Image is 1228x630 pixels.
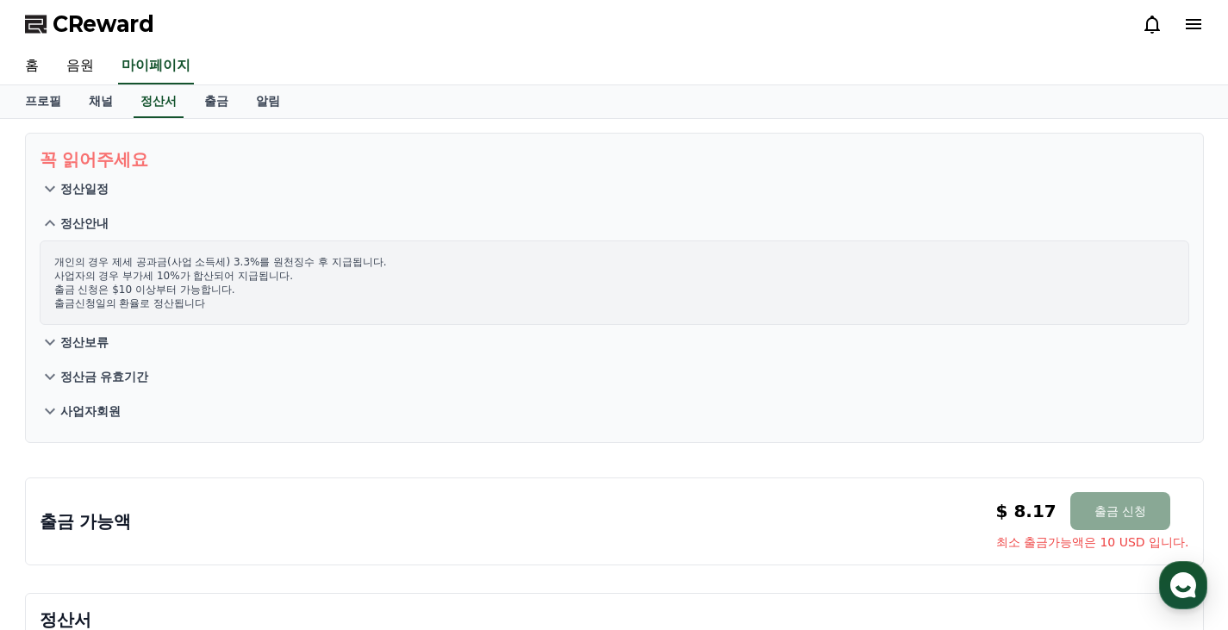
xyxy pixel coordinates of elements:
a: 홈 [5,487,114,530]
a: 정산서 [134,85,184,118]
p: 사업자회원 [60,402,121,420]
button: 정산안내 [40,206,1189,240]
span: 대화 [158,514,178,527]
a: CReward [25,10,154,38]
p: 출금 가능액 [40,509,132,533]
button: 사업자회원 [40,394,1189,428]
a: 홈 [11,48,53,84]
a: 출금 [190,85,242,118]
a: 대화 [114,487,222,530]
button: 정산일정 [40,172,1189,206]
p: 정산일정 [60,180,109,197]
p: 정산보류 [60,334,109,351]
span: 홈 [54,513,65,527]
a: 설정 [222,487,331,530]
button: 정산금 유효기간 [40,359,1189,394]
span: 최소 출금가능액은 10 USD 입니다. [996,533,1189,551]
button: 정산보류 [40,325,1189,359]
p: $ 8.17 [996,499,1057,523]
p: 꼭 읽어주세요 [40,147,1189,172]
span: CReward [53,10,154,38]
a: 프로필 [11,85,75,118]
a: 음원 [53,48,108,84]
a: 채널 [75,85,127,118]
button: 출금 신청 [1070,492,1170,530]
p: 정산금 유효기간 [60,368,149,385]
p: 개인의 경우 제세 공과금(사업 소득세) 3.3%를 원천징수 후 지급됩니다. 사업자의 경우 부가세 10%가 합산되어 지급됩니다. 출금 신청은 $10 이상부터 가능합니다. 출금신... [54,255,1175,310]
a: 알림 [242,85,294,118]
span: 설정 [266,513,287,527]
a: 마이페이지 [118,48,194,84]
p: 정산안내 [60,215,109,232]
